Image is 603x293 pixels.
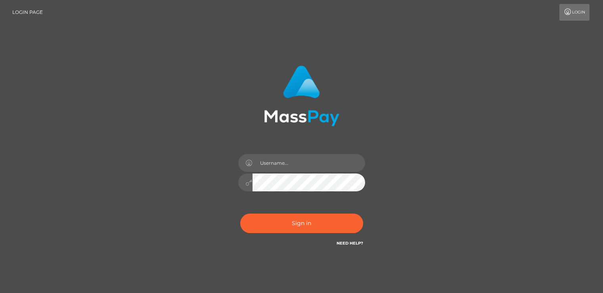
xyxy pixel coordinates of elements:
[12,4,43,21] a: Login Page
[264,66,339,126] img: MassPay Login
[559,4,590,21] a: Login
[240,214,363,233] button: Sign in
[337,241,363,246] a: Need Help?
[253,154,365,172] input: Username...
